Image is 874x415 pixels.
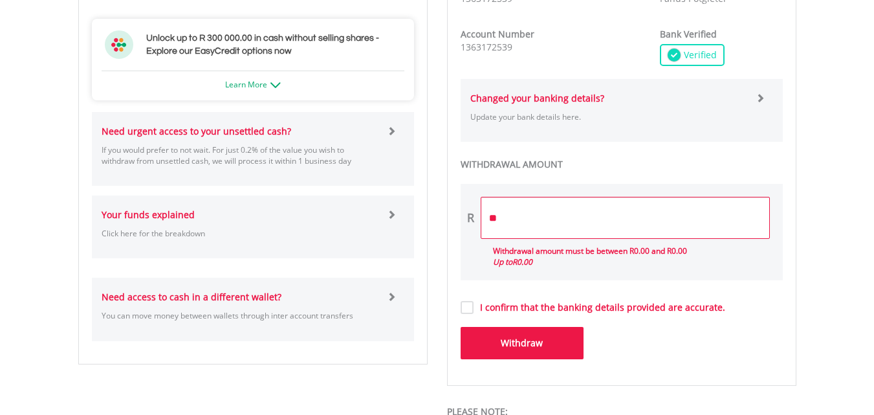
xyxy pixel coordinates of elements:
span: 1363172539 [461,41,512,53]
strong: Need urgent access to your unsettled cash? [102,125,291,137]
strong: Changed your banking details? [470,92,604,104]
span: R0.00 [512,256,532,267]
img: ec-arrow-down.png [270,82,281,88]
span: Withdrawal amount must be between R0.00 and R0.00 [493,245,687,256]
strong: Bank Verified [660,28,717,40]
button: Withdraw [461,327,584,359]
a: Need access to cash in a different wallet? You can move money between wallets through inter accou... [102,278,404,341]
p: If you would prefer to not wait. For just 0.2% of the value you wish to withdraw from unsettled c... [102,144,378,166]
h3: Unlock up to R 300 000.00 in cash without selling shares - Explore our EasyCredit options now [146,32,401,58]
label: I confirm that the banking details provided are accurate. [474,301,725,314]
p: Click here for the breakdown [102,228,378,239]
strong: Need access to cash in a different wallet? [102,291,281,303]
strong: Your funds explained [102,208,195,221]
img: ec-flower.svg [105,30,133,59]
p: You can move money between wallets through inter account transfers [102,310,378,321]
div: R [467,210,474,227]
i: Up to [493,256,532,267]
label: WITHDRAWAL AMOUNT [461,158,783,171]
strong: Account Number [461,28,534,40]
span: Verified [681,49,717,62]
p: Update your bank details here. [470,111,747,122]
a: Learn More [225,79,281,90]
